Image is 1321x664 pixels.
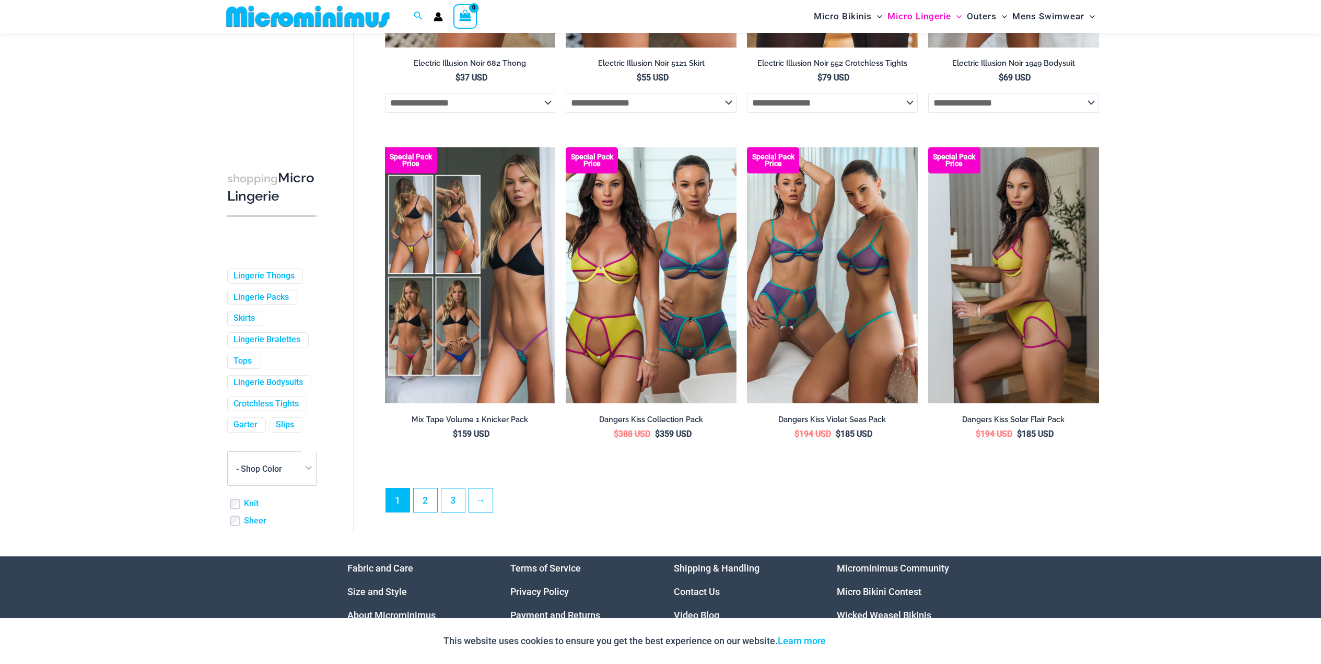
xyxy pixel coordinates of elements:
bdi: 185 USD [836,429,872,439]
span: $ [1017,429,1022,439]
a: Lingerie Bralettes [233,334,300,345]
bdi: 37 USD [455,73,487,83]
a: Lingerie Bodysuits [233,377,303,388]
span: Outers [967,3,997,30]
h2: Electric Illusion Noir 1949 Bodysuit [928,59,1099,68]
nav: Menu [510,556,648,627]
span: Menu Toggle [997,3,1007,30]
h2: Mix Tape Volume 1 Knicker Pack [385,415,556,425]
nav: Menu [837,556,974,627]
span: $ [836,429,840,439]
a: Dangers kiss Solar Flair Pack Dangers Kiss Solar Flair 1060 Bra 6060 Thong 1760 Garter 03Dangers ... [928,147,1099,403]
img: Dangers kiss Violet Seas Pack [747,147,918,403]
bdi: 185 USD [1017,429,1054,439]
a: Lingerie Thongs [233,271,295,282]
a: Size and Style [347,586,407,597]
nav: Menu [674,556,811,627]
img: Dangers kiss Collection Pack [566,147,737,403]
a: Sheer [244,516,266,527]
span: - Shop Color [236,464,282,474]
span: - Shop Color [227,451,317,486]
a: Fabric and Care [347,563,413,574]
h2: Electric Illusion Noir 682 Thong [385,59,556,68]
a: → [469,488,493,512]
h2: Electric Illusion Noir 5121 Skirt [566,59,737,68]
bdi: 359 USD [655,429,692,439]
button: Accept [834,628,878,654]
bdi: 194 USD [794,429,831,439]
span: Mens Swimwear [1012,3,1084,30]
a: Dangers kiss Collection Pack Dangers Kiss Solar Flair 1060 Bra 611 Micro 1760 Garter 03Dangers Ki... [566,147,737,403]
a: Dangers Kiss Solar Flair Pack [928,415,1099,428]
bdi: 159 USD [453,429,489,439]
nav: Site Navigation [810,2,1100,31]
a: Crotchless Tights [233,399,299,410]
span: Menu Toggle [951,3,962,30]
b: Special Pack Price [928,154,980,167]
a: About Microminimus [347,610,436,621]
a: Dangers Kiss Violet Seas Pack [747,415,918,428]
span: $ [455,73,460,83]
span: - Shop Color [228,452,316,485]
bdi: 388 USD [614,429,650,439]
h2: Dangers Kiss Solar Flair Pack [928,415,1099,425]
aside: Footer Widget 1 [347,556,485,627]
a: Payment and Returns [510,610,600,621]
a: Dangers Kiss Collection Pack [566,415,737,428]
a: Mesh [244,533,265,544]
span: Menu Toggle [872,3,882,30]
span: Menu Toggle [1084,3,1095,30]
a: Knit [244,498,259,509]
a: Mens SwimwearMenu ToggleMenu Toggle [1010,3,1097,30]
a: Page 2 [414,488,437,512]
a: Learn more [778,635,826,646]
aside: Footer Widget 4 [837,556,974,627]
b: Special Pack Price [385,154,437,167]
a: Pack F Pack BPack B [385,147,556,403]
span: $ [453,429,458,439]
a: Electric Illusion Noir 682 Thong [385,59,556,72]
span: Page 1 [386,488,410,512]
a: Lingerie Packs [233,292,289,303]
bdi: 69 USD [999,73,1031,83]
span: $ [817,73,822,83]
a: Wicked Weasel Bikinis [837,610,931,621]
h2: Electric Illusion Noir 552 Crotchless Tights [747,59,918,68]
a: Video Blog [674,610,719,621]
h2: Dangers Kiss Collection Pack [566,415,737,425]
a: Microminimus Community [837,563,949,574]
b: Special Pack Price [747,154,799,167]
nav: Menu [347,556,485,627]
p: This website uses cookies to ensure you get the best experience on our website. [443,633,826,649]
span: shopping [227,172,278,185]
a: Slips [276,420,294,430]
span: $ [614,429,618,439]
span: $ [999,73,1003,83]
b: Special Pack Price [566,154,618,167]
a: Account icon link [434,12,443,21]
a: Dangers kiss Violet Seas Pack Dangers Kiss Violet Seas 1060 Bra 611 Micro 04Dangers Kiss Violet S... [747,147,918,403]
a: Privacy Policy [510,586,569,597]
span: Micro Bikinis [814,3,872,30]
a: Micro BikinisMenu ToggleMenu Toggle [811,3,885,30]
h3: Micro Lingerie [227,169,317,205]
nav: Product Pagination [385,488,1099,518]
a: Tops [233,356,252,367]
a: Micro Bikini Contest [837,586,921,597]
bdi: 55 USD [637,73,669,83]
a: Mix Tape Volume 1 Knicker Pack [385,415,556,428]
bdi: 79 USD [817,73,849,83]
span: $ [794,429,799,439]
a: Terms of Service [510,563,581,574]
a: Electric Illusion Noir 552 Crotchless Tights [747,59,918,72]
a: View Shopping Cart, empty [453,4,477,28]
img: Pack F [385,147,556,403]
img: MM SHOP LOGO FLAT [222,5,394,28]
aside: Footer Widget 2 [510,556,648,627]
a: Search icon link [414,10,423,23]
a: Electric Illusion Noir 5121 Skirt [566,59,737,72]
bdi: 194 USD [976,429,1012,439]
a: Page 3 [441,488,465,512]
a: Skirts [233,313,255,324]
a: Garter [233,420,258,430]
